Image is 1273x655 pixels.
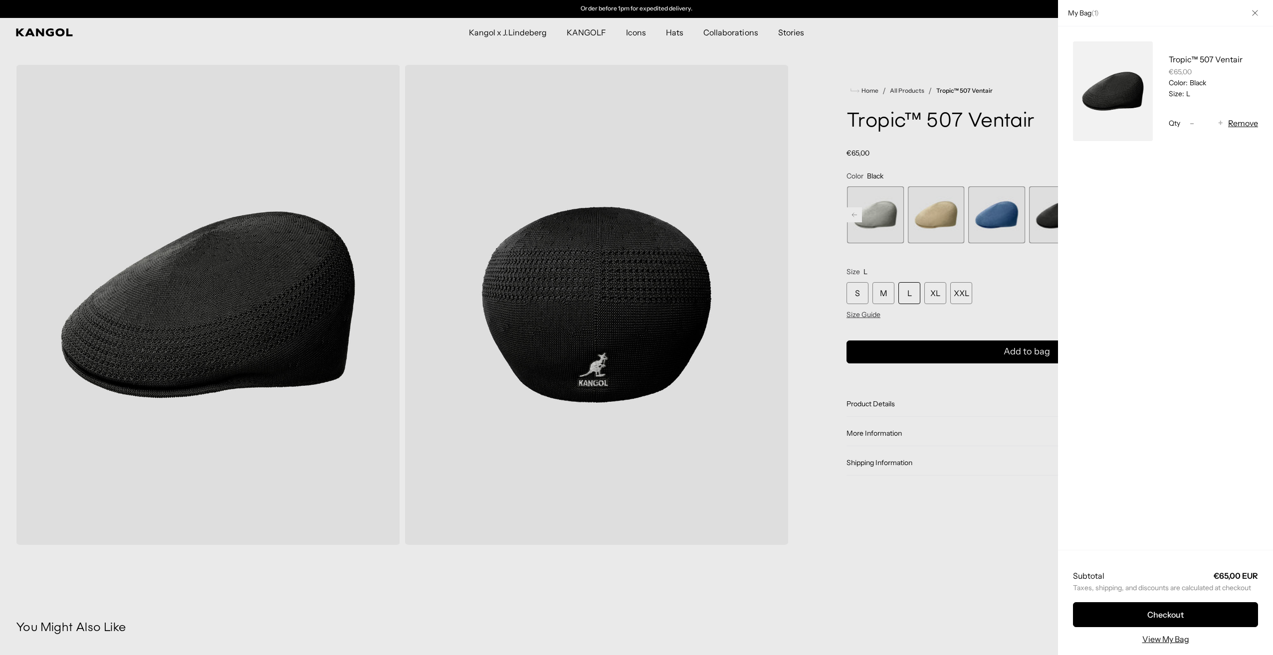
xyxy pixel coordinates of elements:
[1169,67,1258,76] div: €65,00
[1094,8,1096,17] span: 1
[1169,89,1184,98] dt: Size:
[1169,78,1188,87] dt: Color:
[1142,633,1189,645] a: View My Bag
[1091,8,1099,17] span: ( )
[1184,89,1190,98] dd: L
[1169,54,1243,64] a: Tropic™ 507 Ventair
[1218,117,1223,130] span: +
[1073,583,1258,592] small: Taxes, shipping, and discounts are calculated at checkout
[1213,117,1228,129] button: +
[1073,570,1104,581] h2: Subtotal
[1228,117,1258,129] button: Remove Tropic™ 507 Ventair - Black / L
[1190,117,1194,130] span: -
[1214,571,1258,581] strong: €65,00 EUR
[1169,119,1180,128] span: Qty
[1199,117,1213,129] input: Quantity for Tropic™ 507 Ventair
[1188,78,1206,87] dd: Black
[1073,602,1258,627] button: Checkout
[1063,8,1099,17] h2: My Bag
[1184,117,1199,129] button: -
